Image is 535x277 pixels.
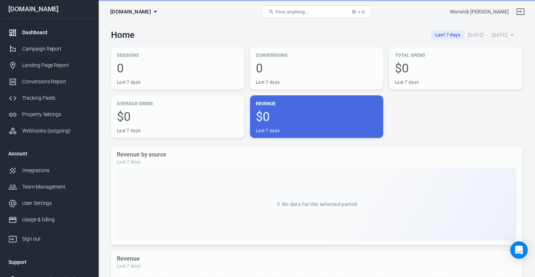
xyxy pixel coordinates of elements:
div: [DOMAIN_NAME] [3,6,96,12]
div: User Settings [22,199,90,207]
div: Account id: CIuu6Tnl [450,8,509,16]
a: Sign out [512,3,529,20]
li: Account [3,145,96,162]
a: Integrations [3,162,96,179]
div: Property Settings [22,111,90,118]
a: Property Settings [3,106,96,123]
div: Usage & billing [22,216,90,223]
div: Open Intercom Messenger [510,241,528,259]
div: Integrations [22,167,90,174]
div: ⌘ + K [352,9,365,15]
a: User Settings [3,195,96,211]
a: Conversions Report [3,74,96,90]
a: Sign out [3,228,96,247]
button: [DOMAIN_NAME] [107,5,160,19]
button: Find anything...⌘ + K [262,5,371,18]
li: Support [3,253,96,271]
div: Team Management [22,183,90,191]
a: Team Management [3,179,96,195]
a: Landing Page Report [3,57,96,74]
span: Find anything... [276,9,309,15]
a: Tracking Pixels [3,90,96,106]
div: Conversions Report [22,78,90,86]
div: Tracking Pixels [22,94,90,102]
div: Webhooks (outgoing) [22,127,90,135]
div: Landing Page Report [22,62,90,69]
a: Campaign Report [3,41,96,57]
a: Webhooks (outgoing) [3,123,96,139]
div: Dashboard [22,29,90,36]
span: guestpix.com [110,7,151,16]
div: Campaign Report [22,45,90,53]
a: Usage & billing [3,211,96,228]
a: Dashboard [3,24,96,41]
h3: Home [111,30,135,40]
div: Sign out [22,235,90,243]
